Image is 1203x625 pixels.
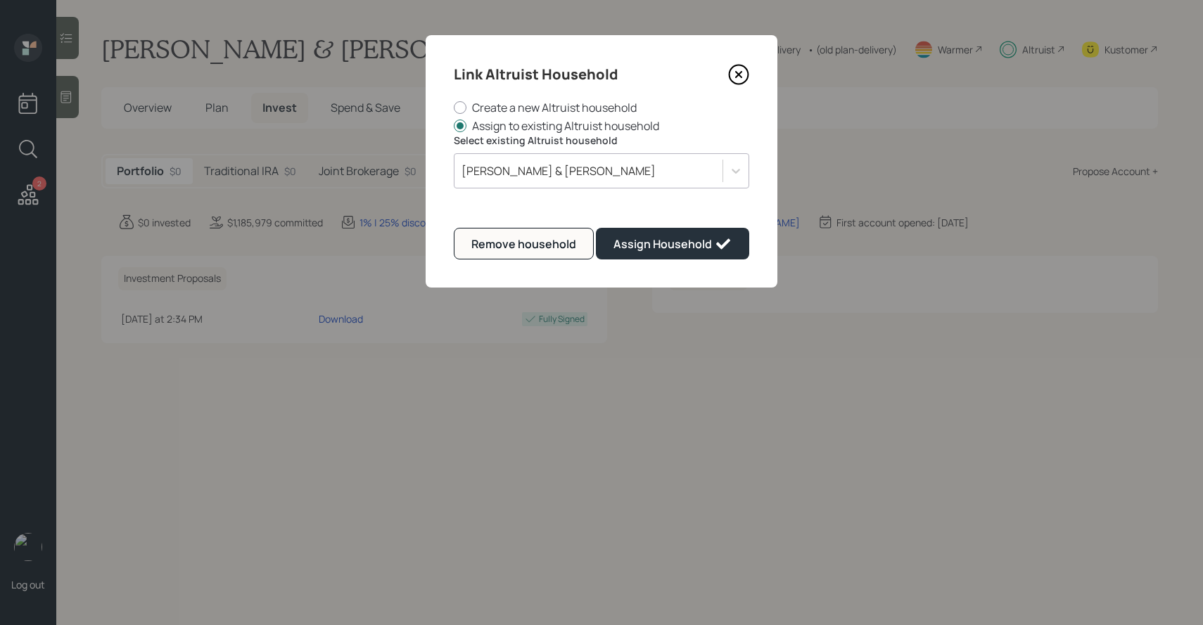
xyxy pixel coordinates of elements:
div: Remove household [471,236,576,252]
label: Assign to existing Altruist household [454,118,749,134]
button: Remove household [454,228,594,259]
label: Create a new Altruist household [454,100,749,115]
button: Assign Household [596,228,749,259]
div: Assign Household [613,236,732,252]
h4: Link Altruist Household [454,63,618,86]
label: Select existing Altruist household [454,134,749,148]
div: [PERSON_NAME] & [PERSON_NAME] [462,163,656,179]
